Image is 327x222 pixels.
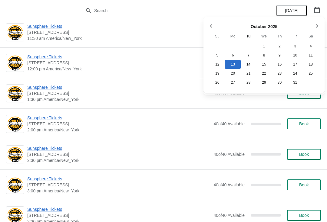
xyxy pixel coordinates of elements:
[287,78,303,87] button: Friday October 31 2025
[27,54,210,60] span: Sunsphere Tickets
[287,60,303,69] button: Friday October 17 2025
[241,60,256,69] button: Today Tuesday October 14 2025
[27,188,210,194] span: 3:00 pm America/New_York
[299,182,309,187] span: Book
[210,78,225,87] button: Sunday October 26 2025
[272,31,287,42] th: Thursday
[241,51,256,60] button: Tuesday October 7 2025
[303,51,319,60] button: Saturday October 11 2025
[27,182,210,188] span: [STREET_ADDRESS]
[310,21,321,31] button: Show next month, November 2025
[225,69,240,78] button: Monday October 20 2025
[213,152,245,157] span: 40 of 40 Available
[303,42,319,51] button: Saturday October 4 2025
[6,24,24,41] img: Sunsphere Tickets | 810 Clinch Avenue, Knoxville, TN, USA | 11:30 am America/New_York
[27,206,210,212] span: Sunsphere Tickets
[210,69,225,78] button: Sunday October 19 2025
[256,42,272,51] button: Wednesday October 1 2025
[27,66,210,72] span: 12:00 pm America/New_York
[213,213,245,218] span: 40 of 40 Available
[287,179,321,190] button: Book
[6,177,24,193] img: Sunsphere Tickets | 810 Clinch Avenue, Knoxville, TN, USA | 3:00 pm America/New_York
[27,121,210,127] span: [STREET_ADDRESS]
[27,127,210,133] span: 2:00 pm America/New_York
[6,116,24,132] img: Sunsphere Tickets | 810 Clinch Avenue, Knoxville, TN, USA | 2:00 pm America/New_York
[27,176,210,182] span: Sunsphere Tickets
[241,31,256,42] th: Tuesday
[6,55,24,71] img: Sunsphere Tickets | 810 Clinch Avenue, Knoxville, TN, USA | 12:00 pm America/New_York
[303,60,319,69] button: Saturday October 18 2025
[225,51,240,60] button: Monday October 6 2025
[6,146,24,163] img: Sunsphere Tickets | 810 Clinch Avenue, Knoxville, TN, USA | 2:30 pm America/New_York
[303,69,319,78] button: Saturday October 25 2025
[27,212,210,218] span: [STREET_ADDRESS]
[225,31,240,42] th: Monday
[27,115,210,121] span: Sunsphere Tickets
[256,51,272,60] button: Wednesday October 8 2025
[285,8,298,13] span: [DATE]
[272,60,287,69] button: Thursday October 16 2025
[27,84,210,90] span: Sunsphere Tickets
[272,51,287,60] button: Thursday October 9 2025
[287,42,303,51] button: Friday October 3 2025
[27,60,210,66] span: [STREET_ADDRESS]
[207,21,218,31] button: Show previous month, September 2025
[210,31,225,42] th: Sunday
[256,78,272,87] button: Wednesday October 29 2025
[210,60,225,69] button: Sunday October 12 2025
[287,118,321,129] button: Book
[272,69,287,78] button: Thursday October 23 2025
[213,121,245,126] span: 40 of 40 Available
[27,145,210,151] span: Sunsphere Tickets
[94,5,245,16] input: Search
[299,121,309,126] span: Book
[210,51,225,60] button: Sunday October 5 2025
[303,31,319,42] th: Saturday
[287,210,321,221] button: Book
[256,69,272,78] button: Wednesday October 22 2025
[27,29,210,35] span: [STREET_ADDRESS]
[27,90,210,96] span: [STREET_ADDRESS]
[276,5,307,16] button: [DATE]
[27,35,210,41] span: 11:30 am America/New_York
[272,42,287,51] button: Thursday October 2 2025
[27,96,210,102] span: 1:30 pm America/New_York
[213,182,245,187] span: 40 of 40 Available
[27,151,210,157] span: [STREET_ADDRESS]
[241,78,256,87] button: Tuesday October 28 2025
[225,60,240,69] button: Monday October 13 2025
[6,85,24,102] img: Sunsphere Tickets | 810 Clinch Avenue, Knoxville, TN, USA | 1:30 pm America/New_York
[256,31,272,42] th: Wednesday
[287,149,321,160] button: Book
[299,213,309,218] span: Book
[27,157,210,163] span: 2:30 pm America/New_York
[299,152,309,157] span: Book
[27,23,210,29] span: Sunsphere Tickets
[225,78,240,87] button: Monday October 27 2025
[287,69,303,78] button: Friday October 24 2025
[287,51,303,60] button: Friday October 10 2025
[272,78,287,87] button: Thursday October 30 2025
[287,31,303,42] th: Friday
[241,69,256,78] button: Tuesday October 21 2025
[256,60,272,69] button: Wednesday October 15 2025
